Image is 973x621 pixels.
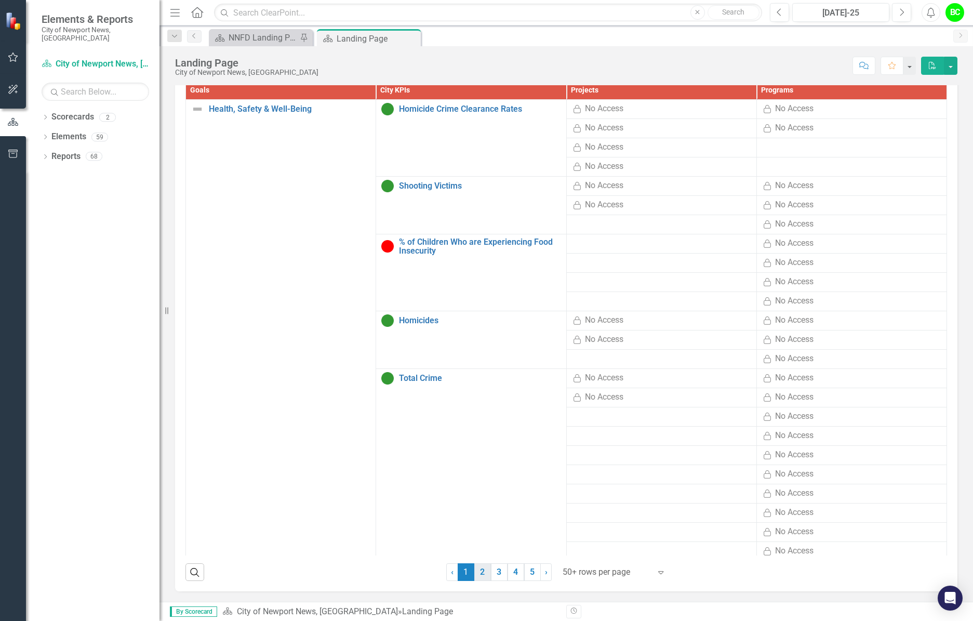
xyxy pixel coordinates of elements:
[42,83,149,101] input: Search Below...
[585,161,623,173] div: No Access
[775,122,814,134] div: No Access
[42,25,149,43] small: City of Newport News, [GEOGRAPHIC_DATA]
[175,57,318,69] div: Landing Page
[209,104,370,114] a: Health, Safety & Well-Being
[524,563,541,581] a: 5
[51,151,81,163] a: Reports
[775,199,814,211] div: No Access
[399,104,561,114] a: Homicide Crime Clearance Rates
[399,181,561,191] a: Shooting Victims
[775,218,814,230] div: No Access
[5,12,23,30] img: ClearPoint Strategy
[229,31,297,44] div: NNFD Landing Page
[938,586,963,611] div: Open Intercom Messenger
[545,567,548,577] span: ›
[170,606,217,617] span: By Scorecard
[585,391,623,403] div: No Access
[775,257,814,269] div: No Access
[86,152,102,161] div: 68
[51,111,94,123] a: Scorecards
[491,563,508,581] a: 3
[775,353,814,365] div: No Access
[775,449,814,461] div: No Access
[775,487,814,499] div: No Access
[381,240,394,253] img: Below Target
[775,180,814,192] div: No Access
[381,180,394,192] img: On Target
[722,8,744,16] span: Search
[585,103,623,115] div: No Access
[775,295,814,307] div: No Access
[775,468,814,480] div: No Access
[51,131,86,143] a: Elements
[775,545,814,557] div: No Access
[585,199,623,211] div: No Access
[99,113,116,122] div: 2
[337,32,418,45] div: Landing Page
[775,314,814,326] div: No Access
[42,58,149,70] a: City of Newport News, [GEOGRAPHIC_DATA]
[451,567,454,577] span: ‹
[585,314,623,326] div: No Access
[775,276,814,288] div: No Access
[508,563,524,581] a: 4
[42,13,149,25] span: Elements & Reports
[796,7,886,19] div: [DATE]-25
[91,133,108,141] div: 59
[775,237,814,249] div: No Access
[585,141,623,153] div: No Access
[399,316,561,325] a: Homicides
[191,103,204,115] img: Not Defined
[458,563,474,581] span: 1
[775,526,814,538] div: No Access
[775,430,814,442] div: No Access
[708,5,759,20] button: Search
[175,69,318,76] div: City of Newport News, [GEOGRAPHIC_DATA]
[474,563,491,581] a: 2
[775,372,814,384] div: No Access
[775,103,814,115] div: No Access
[775,411,814,422] div: No Access
[775,507,814,519] div: No Access
[211,31,297,44] a: NNFD Landing Page
[222,606,558,618] div: »
[585,122,623,134] div: No Access
[585,334,623,346] div: No Access
[792,3,889,22] button: [DATE]-25
[775,391,814,403] div: No Access
[214,4,762,22] input: Search ClearPoint...
[585,372,623,384] div: No Access
[945,3,964,22] button: BC
[402,606,453,616] div: Landing Page
[775,334,814,346] div: No Access
[237,606,398,616] a: City of Newport News, [GEOGRAPHIC_DATA]
[399,374,561,383] a: Total Crime
[381,314,394,327] img: On Target
[585,180,623,192] div: No Access
[381,103,394,115] img: On Target
[399,237,561,256] a: % of Children Who are Experiencing Food Insecurity
[381,372,394,385] img: On Target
